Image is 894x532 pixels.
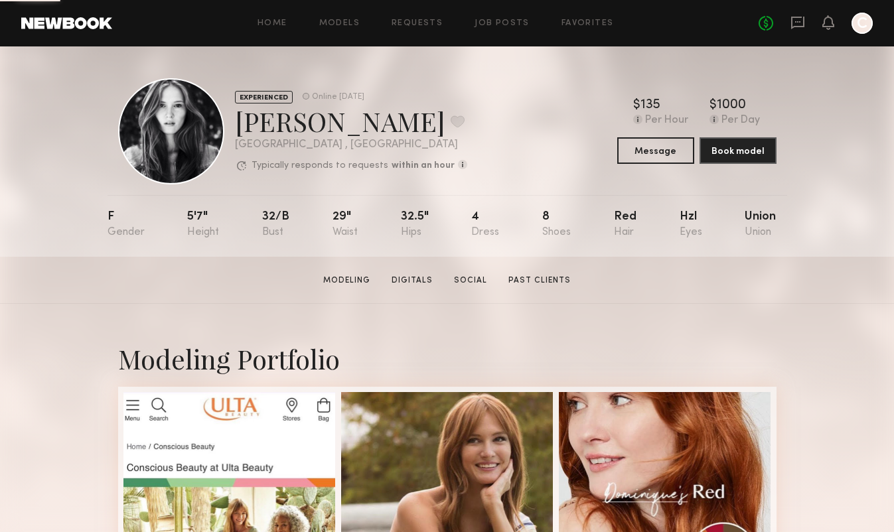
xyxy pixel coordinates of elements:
div: Modeling Portfolio [118,341,777,376]
a: Social [449,275,492,287]
div: Red [614,211,636,238]
div: [PERSON_NAME] [235,103,467,139]
div: 4 [471,211,499,238]
div: Hzl [680,211,702,238]
a: Favorites [561,19,614,28]
div: 29" [333,211,358,238]
a: Modeling [318,275,376,287]
a: Job Posts [475,19,530,28]
div: 32.5" [401,211,429,238]
div: Online [DATE] [312,93,364,101]
a: Models [319,19,360,28]
p: Typically responds to requests [252,161,388,170]
div: 32/b [262,211,289,238]
div: $ [633,99,640,112]
button: Book model [700,137,777,164]
div: 8 [542,211,571,238]
div: Per Day [721,115,760,127]
a: Past Clients [503,275,576,287]
div: 5'7" [187,211,219,238]
div: Per Hour [645,115,688,127]
a: C [852,13,873,34]
div: 135 [640,99,660,112]
b: within an hour [392,161,455,170]
button: Message [617,137,694,164]
div: Union [745,211,776,238]
div: $ [709,99,717,112]
div: EXPERIENCED [235,91,293,103]
div: [GEOGRAPHIC_DATA] , [GEOGRAPHIC_DATA] [235,139,467,151]
a: Home [258,19,287,28]
div: F [108,211,145,238]
a: Digitals [386,275,438,287]
a: Requests [392,19,443,28]
div: 1000 [717,99,746,112]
